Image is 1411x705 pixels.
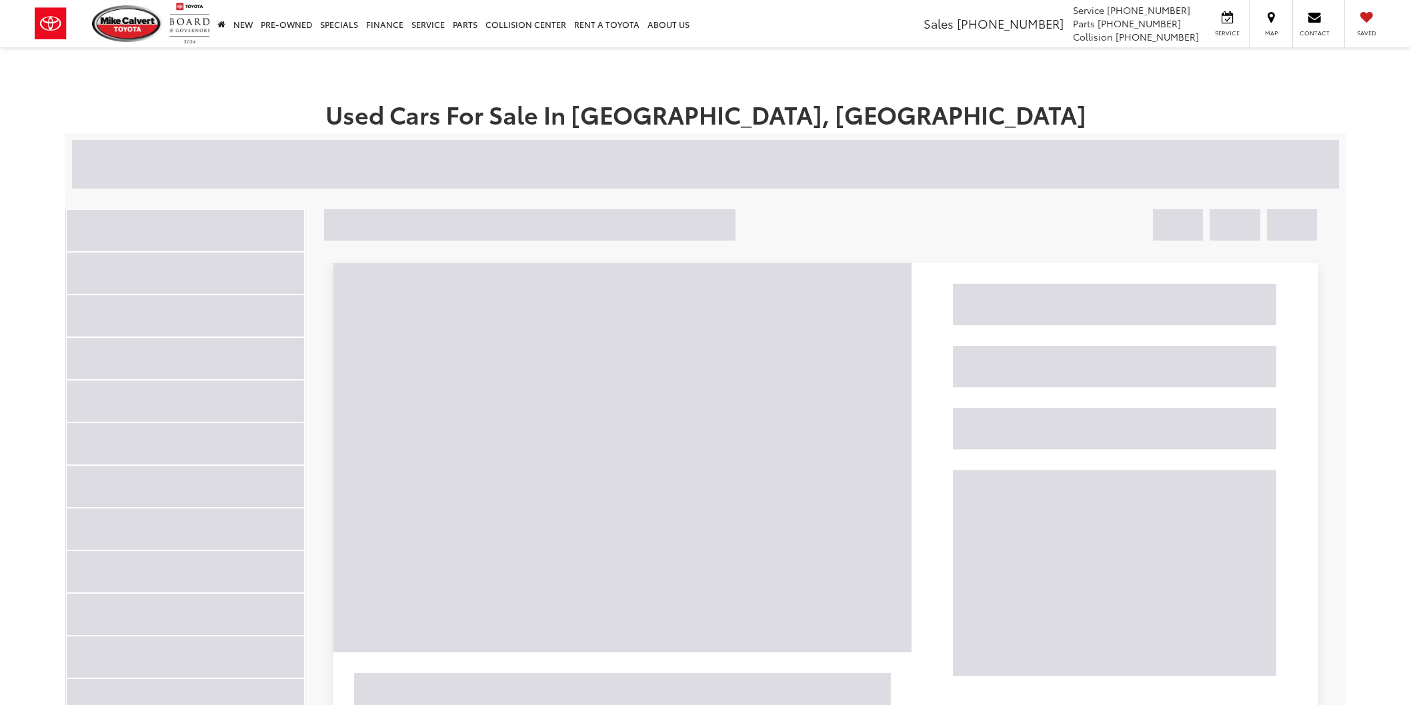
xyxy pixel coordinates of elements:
[1073,30,1113,43] span: Collision
[1256,29,1286,37] span: Map
[1300,29,1330,37] span: Contact
[1073,3,1104,17] span: Service
[957,15,1064,32] span: [PHONE_NUMBER]
[1107,3,1190,17] span: [PHONE_NUMBER]
[1352,29,1381,37] span: Saved
[1212,29,1242,37] span: Service
[1073,17,1095,30] span: Parts
[924,15,954,32] span: Sales
[1116,30,1199,43] span: [PHONE_NUMBER]
[92,5,163,42] img: Mike Calvert Toyota
[1098,17,1181,30] span: [PHONE_NUMBER]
